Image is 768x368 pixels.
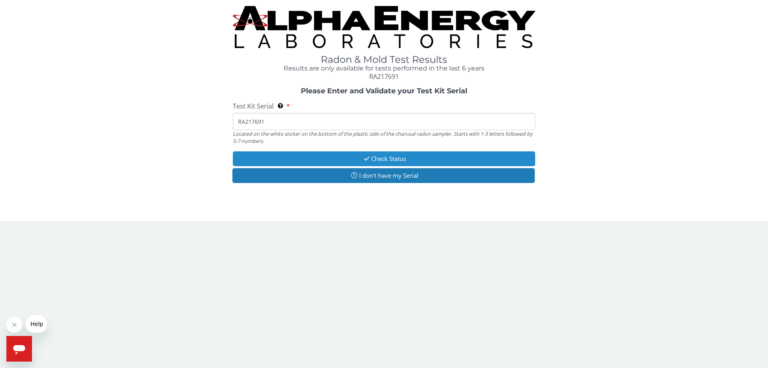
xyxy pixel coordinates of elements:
button: Check Status [233,151,535,166]
iframe: Message from company [26,315,47,333]
span: RA217691 [369,72,399,81]
h1: Radon & Mold Test Results [233,54,535,65]
iframe: Close message [6,317,22,333]
img: TightCrop.jpg [233,6,535,48]
div: Located on the white sticker on the bottom of the plastic side of the charcoal radon sampler. Sta... [233,130,535,145]
span: Test Kit Serial [233,102,274,111]
iframe: Button to launch messaging window [6,336,32,362]
button: I don't have my Serial [232,168,535,183]
h4: Results are only available for tests performed in the last 6 years [233,65,535,72]
strong: Please Enter and Validate your Test Kit Serial [301,86,467,95]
